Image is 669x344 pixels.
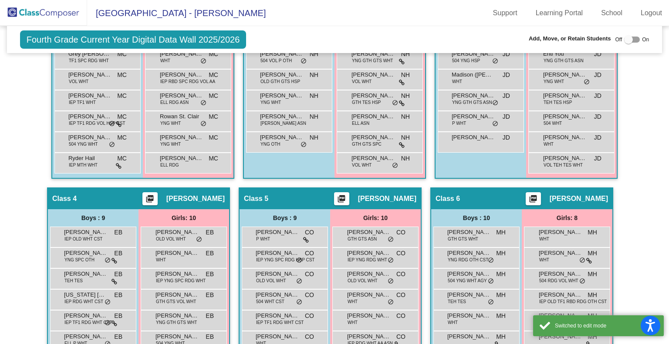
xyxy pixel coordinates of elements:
[544,78,564,85] span: YNG WHT
[594,154,601,163] span: JD
[209,91,218,100] span: MC
[305,228,314,237] span: CO
[256,332,299,341] span: [PERSON_NAME]
[348,236,377,242] span: GTH GTS ASN
[155,228,199,237] span: [PERSON_NAME]
[117,112,127,121] span: MC
[310,50,318,59] span: NH
[260,70,304,79] span: [PERSON_NAME]
[109,120,115,127] span: do_not_disturb_alt
[503,50,510,59] span: JD
[351,91,395,100] span: [PERSON_NAME]
[539,298,607,305] span: IEP OLD TF1 RBD RDG OTH CST
[260,99,281,106] span: YNG WHT
[69,141,98,147] span: 504 YNG WHT
[544,141,554,147] span: WHT
[594,6,629,20] a: School
[529,6,590,20] a: Learning Portal
[396,311,405,321] span: CO
[448,319,458,326] span: WHT
[64,298,103,305] span: IEP RDG WHT CST
[114,228,122,237] span: EB
[447,270,491,278] span: [PERSON_NAME]
[488,299,494,306] span: do_not_disturb_alt
[543,70,587,79] span: [PERSON_NAME]
[396,249,405,258] span: CO
[69,99,96,106] span: IEP TF1 WHT
[105,320,111,327] span: do_not_disturb_alt
[64,291,108,299] span: [US_STATE] [PERSON_NAME]
[529,34,611,43] span: Add, Move, or Retain Students
[117,70,127,80] span: MC
[64,236,102,242] span: IEP OLD WHT CST
[526,192,541,205] button: Print Students Details
[539,270,582,278] span: [PERSON_NAME]
[492,120,498,127] span: do_not_disturb_alt
[64,319,112,326] span: IEP TF1 RDG WHT CST
[310,70,318,80] span: NH
[155,249,199,257] span: [PERSON_NAME]
[260,141,280,147] span: YNG OTH
[452,78,462,85] span: WHT
[155,291,199,299] span: [PERSON_NAME] Highland
[594,112,601,121] span: JD
[206,228,214,237] span: EB
[260,50,304,58] span: [PERSON_NAME]
[52,194,77,203] span: Class 4
[109,141,115,148] span: do_not_disturb_alt
[347,249,391,257] span: [PERSON_NAME]
[256,257,314,263] span: IEP YNG SPC RDG HSP CST
[347,332,391,341] span: [PERSON_NAME]
[352,99,381,106] span: GTH TES HSP
[642,36,649,43] span: On
[68,70,112,79] span: [PERSON_NAME]
[388,299,394,306] span: do_not_disturb_alt
[452,112,495,121] span: [PERSON_NAME] ([PERSON_NAME]) [PERSON_NAME]
[166,194,225,203] span: [PERSON_NAME]
[452,70,495,79] span: Madison ([PERSON_NAME]) [PERSON_NAME]
[256,291,299,299] span: [PERSON_NAME]
[87,6,266,20] span: [GEOGRAPHIC_DATA] - [PERSON_NAME]
[401,70,410,80] span: NH
[160,141,181,147] span: YNG WHT
[68,112,112,121] span: [PERSON_NAME]
[588,270,597,279] span: MH
[352,57,393,64] span: YNG GTH GTS WHT
[543,50,587,58] span: Enti You
[492,58,498,65] span: do_not_disturb_alt
[496,270,506,279] span: MH
[260,112,304,121] span: [PERSON_NAME]
[334,192,349,205] button: Print Students Details
[579,257,585,264] span: do_not_disturb_alt
[496,228,506,237] span: MH
[117,50,127,59] span: MC
[452,133,495,142] span: [PERSON_NAME]
[496,249,506,258] span: MH
[117,133,127,142] span: MC
[256,319,304,326] span: IEP TF1 RDG WHT CST
[156,236,186,242] span: OLD VOL WHT
[160,91,203,100] span: [PERSON_NAME]
[544,57,584,64] span: YNG GTH GTS ASN
[114,311,122,321] span: EB
[64,277,83,284] span: TEH TES
[48,209,139,227] div: Boys : 9
[69,78,88,85] span: VOL WHT
[396,228,405,237] span: CO
[396,332,405,341] span: CO
[240,209,330,227] div: Boys : 9
[68,91,112,100] span: [PERSON_NAME]
[588,291,597,300] span: MH
[452,99,492,106] span: YNG GTH GTS ASN
[206,270,214,279] span: EB
[544,99,572,106] span: TEH TES HSP
[209,70,218,80] span: MC
[543,133,587,142] span: [PERSON_NAME]
[503,70,510,80] span: JD
[305,291,314,300] span: CO
[260,78,300,85] span: OLD GTH GTS HSP
[539,277,578,284] span: 504 RDG VOL WHT
[352,120,369,127] span: ELL ASN
[388,257,394,264] span: do_not_disturb_alt
[448,277,487,284] span: 504 YNG WHT AGY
